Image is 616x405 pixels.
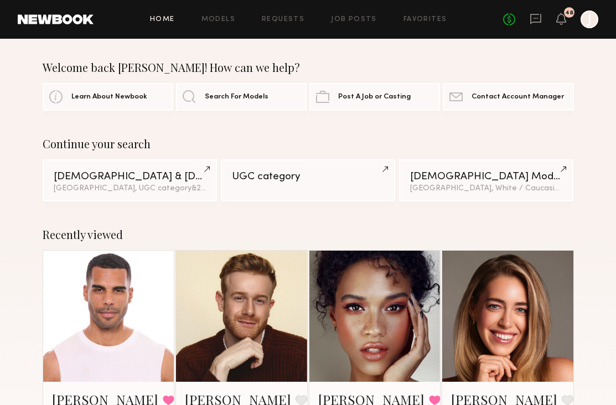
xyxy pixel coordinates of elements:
[43,137,574,150] div: Continue your search
[262,16,304,23] a: Requests
[232,172,385,182] div: UGC category
[71,94,147,101] span: Learn About Newbook
[565,10,573,16] div: 48
[43,228,574,241] div: Recently viewed
[176,83,307,111] a: Search For Models
[54,185,206,193] div: [GEOGRAPHIC_DATA], UGC category
[410,172,563,182] div: [DEMOGRAPHIC_DATA] Models
[399,159,574,201] a: [DEMOGRAPHIC_DATA] Models[GEOGRAPHIC_DATA], White / Caucasian
[43,159,218,201] a: [DEMOGRAPHIC_DATA] & [DEMOGRAPHIC_DATA] Models[GEOGRAPHIC_DATA], UGC category&2other filters
[54,172,206,182] div: [DEMOGRAPHIC_DATA] & [DEMOGRAPHIC_DATA] Models
[338,94,411,101] span: Post A Job or Casting
[581,11,598,28] a: J
[205,94,268,101] span: Search For Models
[443,83,573,111] a: Contact Account Manager
[201,16,235,23] a: Models
[472,94,564,101] span: Contact Account Manager
[43,61,574,74] div: Welcome back [PERSON_NAME]! How can we help?
[150,16,175,23] a: Home
[221,159,396,201] a: UGC category
[43,83,173,111] a: Learn About Newbook
[403,16,447,23] a: Favorites
[410,185,563,193] div: [GEOGRAPHIC_DATA], White / Caucasian
[331,16,377,23] a: Job Posts
[309,83,440,111] a: Post A Job or Casting
[191,185,245,192] span: & 2 other filter s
